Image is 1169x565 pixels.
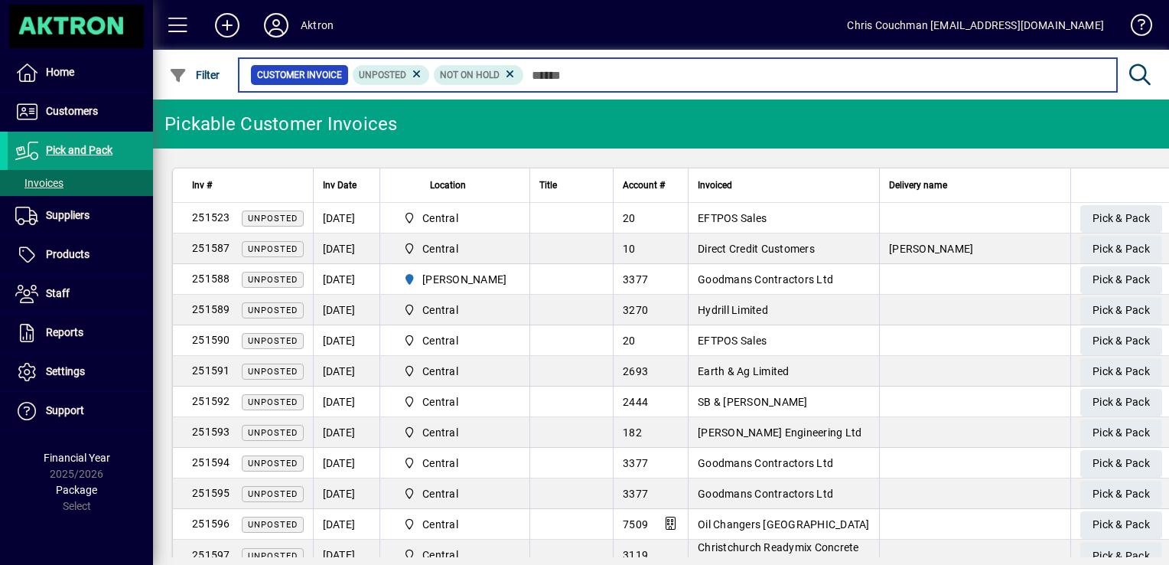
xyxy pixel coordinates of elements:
a: Knowledge Base [1119,3,1150,53]
span: Central [397,423,513,442]
span: 251589 [192,303,230,315]
span: Invoices [15,177,63,189]
div: Title [539,177,604,194]
span: Central [397,546,513,564]
span: Not On Hold [440,70,500,80]
button: Pick & Pack [1080,266,1162,294]
span: Delivery name [889,177,947,194]
span: Unposted [248,489,298,499]
span: 3270 [623,304,648,316]
span: Unposted [248,551,298,561]
span: 2444 [623,396,648,408]
span: Unposted [248,214,298,224]
div: Delivery name [889,177,1061,194]
span: 251591 [192,364,230,377]
span: Central [397,362,513,380]
td: [DATE] [313,417,379,448]
button: Pick & Pack [1080,297,1162,325]
span: Unposted [248,459,298,469]
button: Pick & Pack [1080,450,1162,478]
span: Central [422,486,458,501]
button: Pick & Pack [1080,328,1162,355]
span: Invoiced [698,177,732,194]
span: Central [397,301,513,319]
span: Pick and Pack [46,144,112,156]
span: Central [397,209,513,227]
td: [DATE] [313,203,379,234]
span: Central [422,241,458,256]
span: Pick & Pack [1092,237,1150,262]
div: Pickable Customer Invoices [164,112,398,136]
span: Account # [623,177,665,194]
span: Unposted [248,275,298,285]
span: Settings [46,365,85,377]
button: Pick & Pack [1080,389,1162,416]
span: Unposted [248,520,298,530]
div: Aktron [301,13,334,38]
span: Unposted [359,70,406,80]
span: 251597 [192,549,230,561]
span: 251596 [192,518,230,530]
a: Customers [8,93,153,131]
span: Customers [46,105,98,117]
span: Pick & Pack [1092,359,1150,384]
span: Central [422,456,458,471]
span: Location [430,177,466,194]
span: HAMILTON [397,270,513,289]
span: 20 [623,212,636,224]
span: Goodmans Contractors Ltd [698,273,833,286]
span: 2693 [623,365,648,377]
span: Goodmans Contractors Ltd [698,488,833,500]
span: 3377 [623,488,648,500]
button: Profile [252,11,301,39]
span: Unposted [248,397,298,407]
a: Invoices [8,170,153,196]
span: Financial Year [44,452,110,464]
td: [DATE] [313,448,379,478]
a: Support [8,392,153,430]
span: Hydrill Limited [698,304,768,316]
a: Products [8,236,153,274]
button: Filter [165,61,224,89]
span: 251588 [192,273,230,285]
td: [DATE] [313,295,379,325]
div: Inv # [192,177,304,194]
span: 251592 [192,395,230,407]
span: Pick & Pack [1092,420,1150,446]
span: Direct Credit Customers [698,243,815,255]
span: 251523 [192,211,230,224]
span: Pick & Pack [1092,451,1150,476]
td: [DATE] [313,387,379,417]
a: Home [8,54,153,92]
td: [DATE] [313,264,379,295]
span: Pick & Pack [1092,298,1150,323]
span: Central [422,547,458,563]
span: Unposted [248,428,298,438]
span: Central [422,394,458,410]
button: Pick & Pack [1080,481,1162,508]
span: Reports [46,326,83,338]
span: 251593 [192,426,230,438]
span: Central [397,454,513,472]
td: [DATE] [313,478,379,509]
span: Pick & Pack [1092,512,1150,537]
span: [PERSON_NAME] [422,272,506,287]
span: Unposted [248,336,298,346]
span: 3119 [623,549,648,561]
span: Customer Invoice [257,67,342,83]
span: Filter [169,69,220,81]
span: Central [422,425,458,440]
a: Reports [8,314,153,352]
span: Unposted [248,244,298,254]
td: [DATE] [313,509,379,540]
span: Home [46,66,74,78]
span: 10 [623,243,636,255]
span: Central [422,517,458,532]
span: Central [397,485,513,503]
span: Pick & Pack [1092,390,1150,415]
mat-chip: Hold Status: Not On Hold [434,65,523,85]
span: 251595 [192,487,230,499]
span: Pick & Pack [1092,206,1150,231]
span: 251594 [192,456,230,469]
div: Location [389,177,521,194]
